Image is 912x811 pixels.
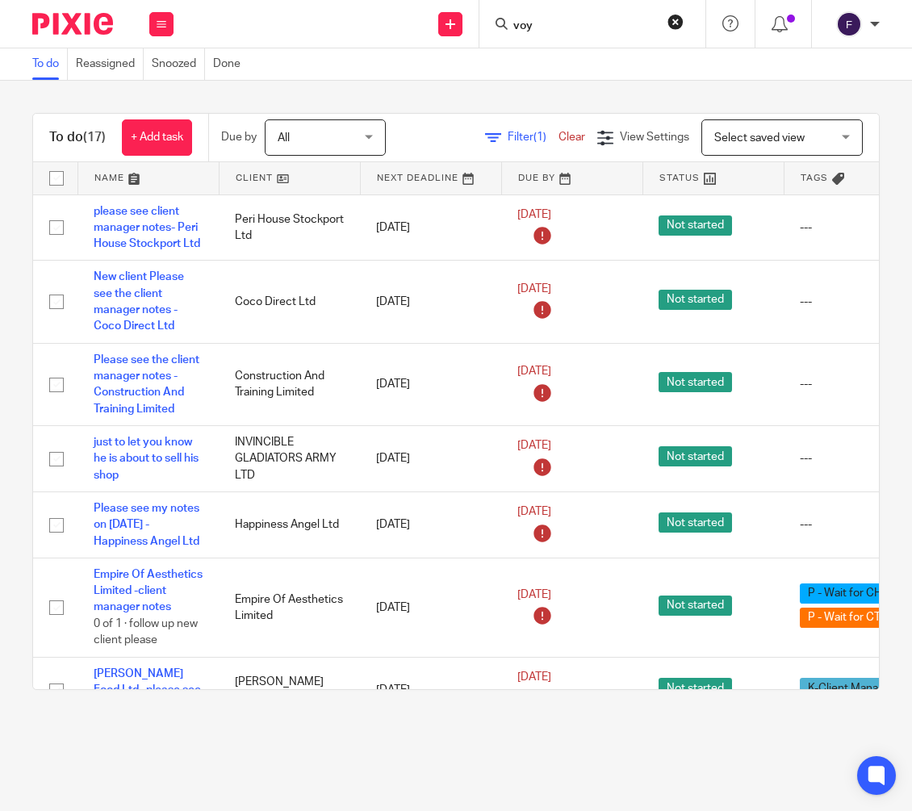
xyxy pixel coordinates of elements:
span: [DATE] [517,440,551,451]
a: Please see the client manager notes - Construction And Training Limited [94,354,199,415]
span: Not started [659,596,732,616]
a: + Add task [122,119,192,156]
input: Search [512,19,657,34]
span: Not started [659,678,732,698]
span: K-Client Manager [800,678,903,698]
span: (1) [533,132,546,143]
td: INVINCIBLE GLADIATORS ARMY LTD [219,425,360,491]
img: Pixie [32,13,113,35]
span: Tags [801,173,828,182]
a: To do [32,48,68,80]
a: Clear [558,132,585,143]
a: Empire Of Aesthetics Limited -client manager notes [94,569,203,613]
span: Not started [659,215,732,236]
a: Done [213,48,249,80]
span: [DATE] [517,209,551,220]
p: Due by [221,129,257,145]
span: View Settings [620,132,689,143]
td: [PERSON_NAME] Food Ltd [219,657,360,723]
span: 0 of 1 · follow up new client please [94,618,198,646]
img: svg%3E [836,11,862,37]
span: P - Wait for CT UTR [800,608,912,628]
h1: To do [49,129,106,146]
a: Snoozed [152,48,205,80]
td: [DATE] [360,657,501,723]
a: [PERSON_NAME] Food Ltd- please see the note [94,668,201,713]
td: Construction And Training Limited [219,343,360,425]
span: [DATE] [517,283,551,295]
td: [DATE] [360,343,501,425]
span: All [278,132,290,144]
td: [DATE] [360,558,501,657]
span: Not started [659,290,732,310]
td: Coco Direct Ltd [219,261,360,343]
td: [DATE] [360,425,501,491]
span: [DATE] [517,589,551,600]
span: [DATE] [517,506,551,517]
td: Happiness Angel Ltd [219,491,360,558]
a: Please see my notes on [DATE] - Happiness Angel Ltd [94,503,199,547]
a: New client Please see the client manager notes - Coco Direct Ltd [94,271,184,332]
span: [DATE] [517,671,551,683]
span: [DATE] [517,366,551,377]
span: Not started [659,372,732,392]
span: Not started [659,446,732,466]
a: Reassigned [76,48,144,80]
td: [DATE] [360,491,501,558]
button: Clear [667,14,684,30]
span: Not started [659,512,732,533]
a: please see client manager notes- Peri House Stockport Ltd [94,206,200,250]
td: Peri House Stockport Ltd [219,194,360,261]
span: Filter [508,132,558,143]
td: [DATE] [360,261,501,343]
td: [DATE] [360,194,501,261]
a: just to let you know he is about to sell his shop [94,437,199,481]
td: Empire Of Aesthetics Limited [219,558,360,657]
span: Select saved view [714,132,805,144]
span: (17) [83,131,106,144]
